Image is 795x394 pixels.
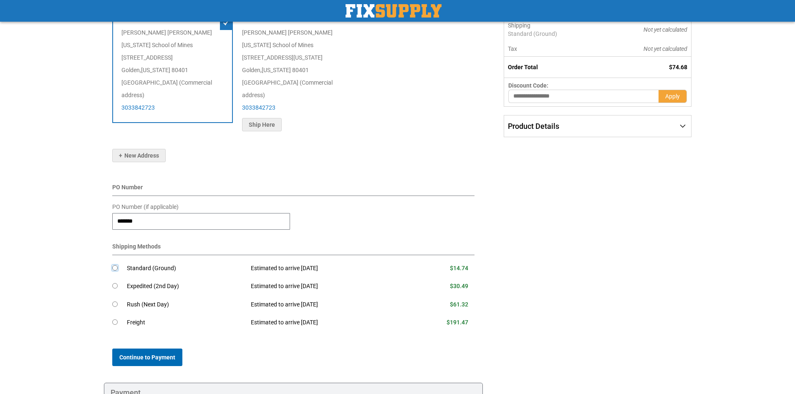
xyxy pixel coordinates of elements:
[127,296,245,314] td: Rush (Next Day)
[249,121,275,128] span: Ship Here
[508,22,530,29] span: Shipping
[119,354,175,361] span: Continue to Payment
[112,203,179,210] span: PO Number (if applicable)
[262,67,291,73] span: [US_STATE]
[665,93,680,100] span: Apply
[242,104,275,111] a: 3033842723
[127,277,245,296] td: Expedited (2nd Day)
[644,26,687,33] span: Not yet calculated
[346,4,442,18] img: Fix Industrial Supply
[112,349,182,366] button: Continue to Payment
[508,30,598,38] span: Standard (Ground)
[112,149,166,162] button: New Address
[127,314,245,332] td: Freight
[508,64,538,70] strong: Order Total
[242,118,282,131] button: Ship Here
[447,319,468,326] span: $191.47
[644,45,687,52] span: Not yet calculated
[508,122,559,130] span: Product Details
[141,67,170,73] span: [US_STATE]
[346,4,442,18] a: store logo
[119,152,159,159] span: New Address
[450,301,468,308] span: $61.32
[508,82,548,89] span: Discount Code:
[504,41,602,57] th: Tax
[245,277,406,296] td: Estimated to arrive [DATE]
[669,64,687,70] span: $74.68
[659,90,687,103] button: Apply
[450,265,468,271] span: $14.74
[233,17,354,141] div: [PERSON_NAME] [PERSON_NAME] [US_STATE] School of Mines [STREET_ADDRESS][US_STATE] Golden , 80401 ...
[245,259,406,278] td: Estimated to arrive [DATE]
[245,296,406,314] td: Estimated to arrive [DATE]
[112,242,475,255] div: Shipping Methods
[121,104,155,111] a: 3033842723
[245,314,406,332] td: Estimated to arrive [DATE]
[127,259,245,278] td: Standard (Ground)
[112,17,233,123] div: [PERSON_NAME] [PERSON_NAME] [US_STATE] School of Mines [STREET_ADDRESS] Golden , 80401 [GEOGRAPHI...
[112,183,475,196] div: PO Number
[450,283,468,289] span: $30.49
